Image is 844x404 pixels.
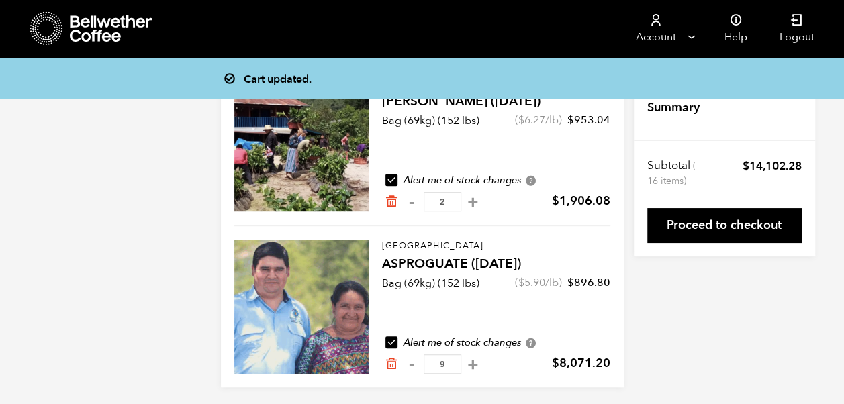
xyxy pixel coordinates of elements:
span: $ [518,275,524,290]
bdi: 953.04 [567,113,610,128]
bdi: 1,906.08 [552,193,610,209]
button: + [465,195,481,209]
div: Cart updated. [230,68,633,87]
h4: [PERSON_NAME] ([DATE]) [382,93,610,111]
bdi: 5.90 [518,275,545,290]
a: Remove from cart [385,357,398,371]
button: + [465,358,481,371]
p: [GEOGRAPHIC_DATA] [382,240,610,253]
span: $ [743,158,749,174]
p: Bag (69kg) (152 lbs) [382,113,479,129]
p: Bag (69kg) (152 lbs) [382,275,479,291]
h4: Summary [647,99,700,117]
th: Subtotal [647,158,698,188]
span: $ [552,193,559,209]
bdi: 896.80 [567,275,610,290]
span: $ [567,275,574,290]
input: Qty [424,354,461,374]
a: Remove from cart [385,195,398,209]
span: $ [518,113,524,128]
h4: ASPROGUATE ([DATE]) [382,255,610,274]
a: Proceed to checkout [647,208,802,243]
button: - [404,195,420,209]
input: Qty [424,192,461,211]
bdi: 6.27 [518,113,545,128]
button: - [404,358,420,371]
span: $ [567,113,574,128]
bdi: 8,071.20 [552,355,610,372]
div: Alert me of stock changes [382,336,610,350]
span: ( /lb) [515,275,562,290]
div: Alert me of stock changes [382,173,610,188]
span: $ [552,355,559,372]
span: ( /lb) [515,113,562,128]
bdi: 14,102.28 [743,158,802,174]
